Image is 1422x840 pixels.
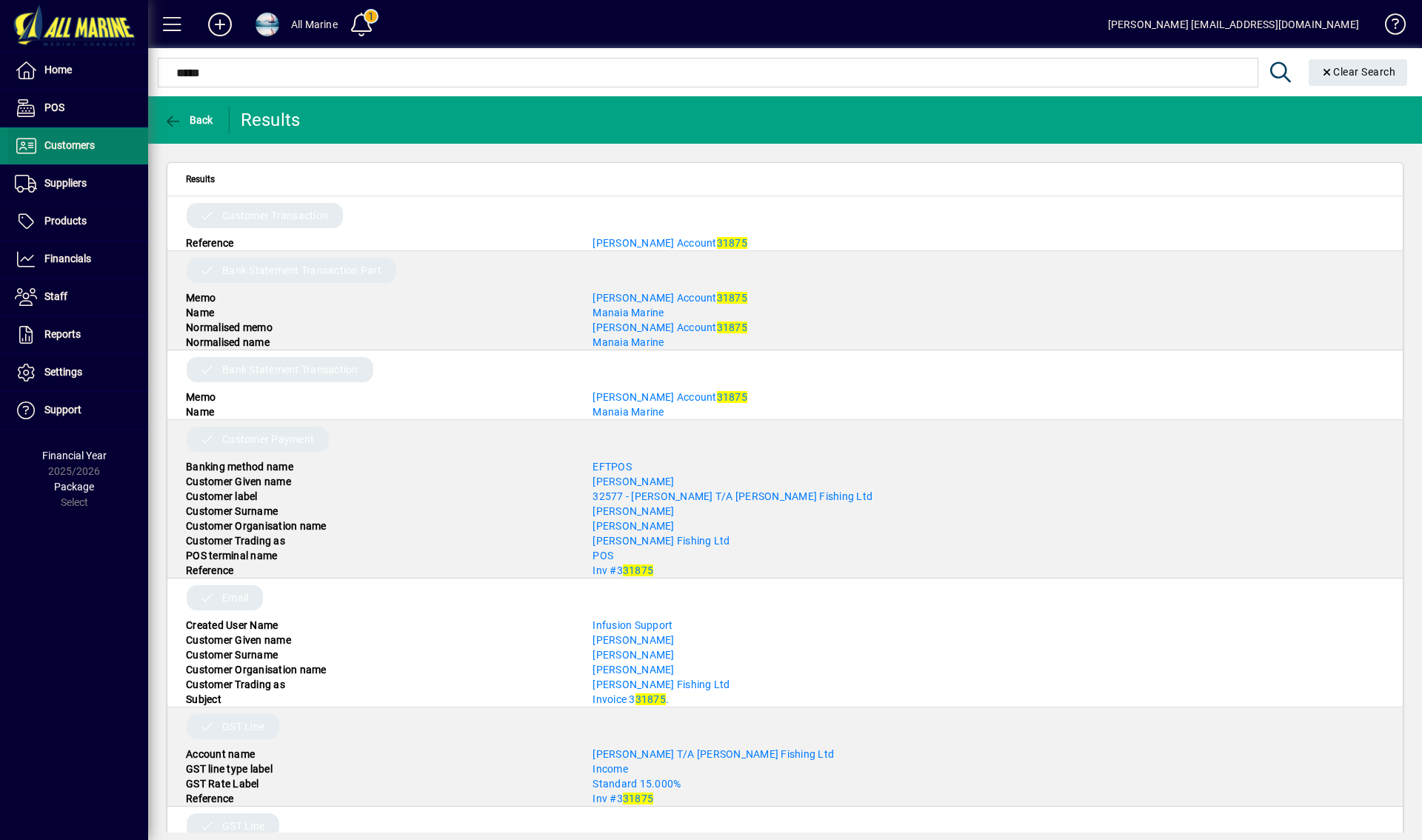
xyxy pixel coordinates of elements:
[175,335,581,350] div: Normalised name
[592,292,747,304] a: [PERSON_NAME] Account31875
[7,165,148,202] a: Suppliers
[175,459,581,474] div: Banking method name
[7,90,148,127] a: POS
[592,693,669,705] span: Invoice 3 .
[592,307,664,319] a: Manaia Marine
[44,253,91,264] span: Financials
[44,328,81,340] span: Reports
[592,793,653,804] a: Inv #331875
[635,693,666,705] em: 31875
[291,13,338,36] div: All Marine
[592,490,872,502] a: 32577 - [PERSON_NAME] T/A [PERSON_NAME] Fishing Ltd
[175,776,581,791] div: GST Rate Label
[175,747,581,761] div: Account name
[44,366,82,378] span: Settings
[175,761,581,776] div: GST line type label
[175,390,581,404] div: Memo
[44,215,87,227] span: Products
[175,647,581,662] div: Customer Surname
[160,107,217,133] button: Back
[175,290,581,305] div: Memo
[7,279,148,316] a: Staff
[592,391,747,403] a: [PERSON_NAME] Account31875
[592,748,834,760] a: [PERSON_NAME] T/A [PERSON_NAME] Fishing Ltd
[175,692,581,707] div: Subject
[244,11,291,38] button: Profile
[592,520,674,532] a: [PERSON_NAME]
[623,793,653,804] em: 31875
[44,290,67,302] span: Staff
[175,504,581,519] div: Customer Surname
[592,406,664,418] a: Manaia Marine
[7,203,148,240] a: Products
[196,11,244,38] button: Add
[175,533,581,548] div: Customer Trading as
[592,336,664,348] a: Manaia Marine
[175,236,581,250] div: Reference
[592,763,628,775] span: Income
[44,177,87,189] span: Suppliers
[592,391,747,403] span: [PERSON_NAME] Account
[164,114,213,126] span: Back
[7,127,148,164] a: Customers
[717,292,747,304] em: 31875
[7,392,148,429] a: Support
[44,404,81,416] span: Support
[592,693,669,705] a: Invoice 331875.
[175,618,581,633] div: Created User Name
[1321,66,1396,78] span: Clear Search
[148,107,230,133] app-page-header-button: Back
[186,171,215,187] span: Results
[222,362,358,377] span: Bank Statement Transaction
[222,432,314,447] span: Customer Payment
[175,320,581,335] div: Normalised memo
[592,237,747,249] span: [PERSON_NAME] Account
[222,590,248,605] span: Email
[717,321,747,333] em: 31875
[175,519,581,533] div: Customer Organisation name
[623,564,653,576] em: 31875
[241,108,304,132] div: Results
[592,535,730,547] a: [PERSON_NAME] Fishing Ltd
[7,241,148,278] a: Financials
[592,550,613,561] span: POS
[592,649,674,661] span: [PERSON_NAME]
[175,404,581,419] div: Name
[175,677,581,692] div: Customer Trading as
[1374,3,1403,51] a: Knowledge Base
[7,354,148,391] a: Settings
[592,476,674,487] a: [PERSON_NAME]
[592,237,747,249] a: [PERSON_NAME] Account31875
[175,305,581,320] div: Name
[592,461,632,473] a: EFTPOS
[592,634,674,646] a: [PERSON_NAME]
[592,321,747,333] span: [PERSON_NAME] Account
[222,263,381,278] span: Bank Statement Transaction Part
[175,474,581,489] div: Customer Given name
[592,778,681,790] a: Standard 15.000%
[1309,59,1408,86] button: Clear
[592,793,653,804] span: Inv #3
[717,237,747,249] em: 31875
[44,139,95,151] span: Customers
[592,619,672,631] a: Infusion Support
[175,662,581,677] div: Customer Organisation name
[717,391,747,403] em: 31875
[1108,13,1359,36] div: [PERSON_NAME] [EMAIL_ADDRESS][DOMAIN_NAME]
[592,679,730,690] a: [PERSON_NAME] Fishing Ltd
[42,450,107,461] span: Financial Year
[592,505,674,517] a: [PERSON_NAME]
[592,664,674,676] a: [PERSON_NAME]
[54,481,94,493] span: Package
[592,564,653,576] span: Inv #3
[7,52,148,89] a: Home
